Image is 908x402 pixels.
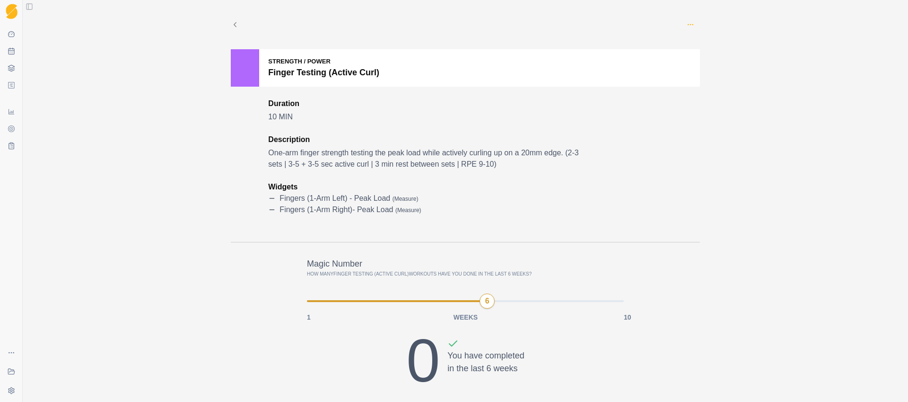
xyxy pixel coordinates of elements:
[268,57,379,66] p: Strength / Power
[307,258,624,270] p: Magic Number
[485,295,489,307] div: 6
[268,111,585,123] p: 10 MIN
[279,193,418,204] p: Fingers (1-Arm Left) - Peak Load
[268,134,585,145] p: Description
[268,181,585,193] p: Widgets
[268,66,379,79] p: Finger Testing (Active Curl)
[307,270,624,277] p: How many Finger Testing (Active Curl) workouts have you done in the last 6 weeks?
[268,147,585,170] p: One-arm finger strength testing the peak load while actively curling up on a 20mm edge. (2-3 sets...
[268,98,585,109] p: Duration
[4,4,19,19] a: Logo
[393,196,419,202] span: ( measure )
[6,4,17,19] img: Logo
[395,207,421,214] span: ( measure )
[4,383,19,398] button: Settings
[279,204,421,215] p: Fingers (1-Arm Right)- Peak Load
[480,294,495,309] div: slider-ex-6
